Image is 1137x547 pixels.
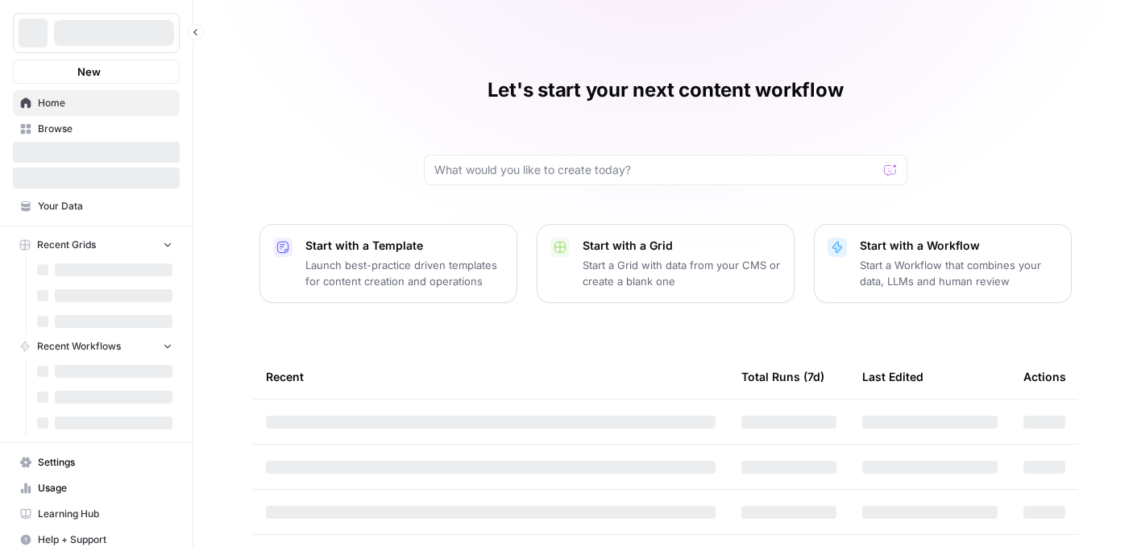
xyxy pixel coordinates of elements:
span: Recent Grids [37,238,96,252]
h1: Let's start your next content workflow [488,77,844,103]
span: Home [38,96,172,110]
div: Actions [1023,354,1066,399]
a: Settings [13,450,180,475]
span: New [77,64,101,80]
button: Start with a TemplateLaunch best-practice driven templates for content creation and operations [259,224,517,303]
span: Recent Workflows [37,339,121,354]
div: Recent [266,354,716,399]
span: Settings [38,455,172,470]
a: Your Data [13,193,180,219]
a: Home [13,90,180,116]
button: New [13,60,180,84]
button: Start with a GridStart a Grid with data from your CMS or create a blank one [537,224,795,303]
p: Start with a Grid [583,238,781,254]
a: Usage [13,475,180,501]
span: Learning Hub [38,507,172,521]
a: Learning Hub [13,501,180,527]
button: Recent Grids [13,233,180,257]
span: Help + Support [38,532,172,547]
input: What would you like to create today? [434,162,878,178]
span: Usage [38,481,172,495]
p: Start a Grid with data from your CMS or create a blank one [583,257,781,289]
button: Start with a WorkflowStart a Workflow that combines your data, LLMs and human review [814,224,1072,303]
p: Launch best-practice driven templates for content creation and operations [305,257,504,289]
a: Browse [13,116,180,142]
button: Recent Workflows [13,334,180,358]
span: Browse [38,122,172,136]
p: Start with a Template [305,238,504,254]
p: Start a Workflow that combines your data, LLMs and human review [860,257,1058,289]
span: Your Data [38,199,172,213]
div: Last Edited [862,354,923,399]
p: Start with a Workflow [860,238,1058,254]
div: Total Runs (7d) [741,354,824,399]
